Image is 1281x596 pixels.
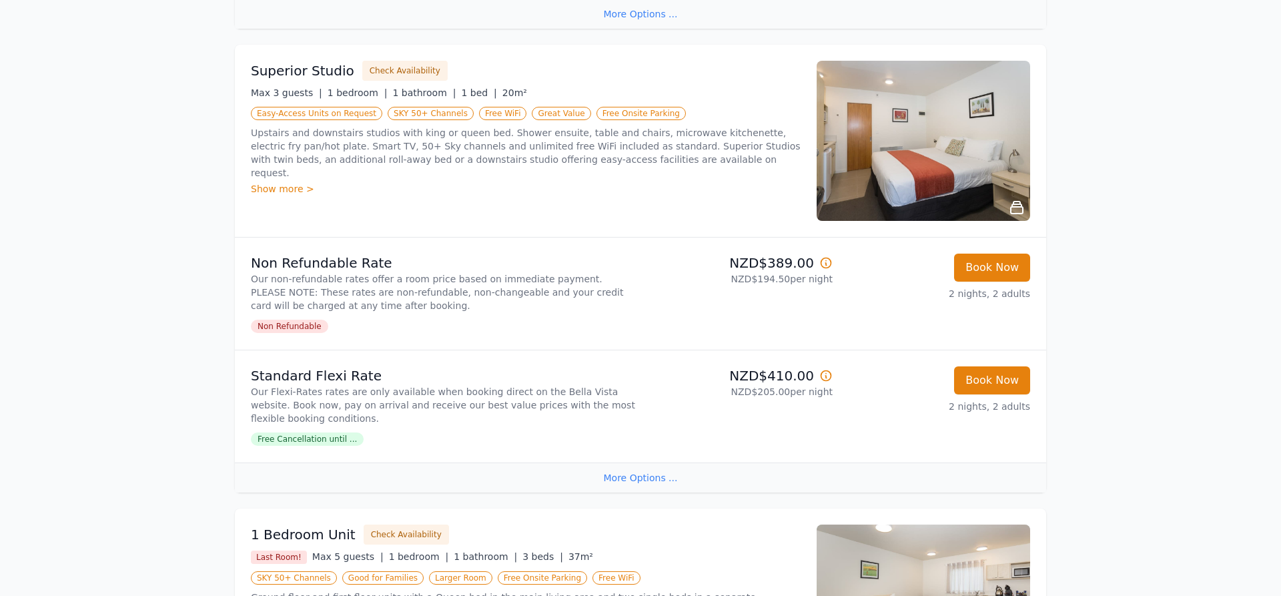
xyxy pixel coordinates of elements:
p: NZD$194.50 per night [646,272,833,286]
button: Book Now [954,254,1030,282]
span: SKY 50+ Channels [251,571,337,585]
span: 1 bedroom | [389,551,449,562]
span: Easy-Access Units on Request [251,107,382,120]
p: Upstairs and downstairs studios with king or queen bed. Shower ensuite, table and chairs, microwa... [251,126,801,180]
h3: Superior Studio [251,61,354,80]
p: NZD$389.00 [646,254,833,272]
button: Check Availability [364,525,449,545]
p: Standard Flexi Rate [251,366,635,385]
span: Free Cancellation until ... [251,432,364,446]
span: SKY 50+ Channels [388,107,474,120]
p: 2 nights, 2 adults [843,400,1030,413]
p: Our non-refundable rates offer a room price based on immediate payment. PLEASE NOTE: These rates ... [251,272,635,312]
span: 1 bed | [461,87,496,98]
span: Free WiFi [592,571,640,585]
button: Book Now [954,366,1030,394]
p: 2 nights, 2 adults [843,287,1030,300]
button: Check Availability [362,61,448,81]
p: NZD$205.00 per night [646,385,833,398]
span: Good for Families [342,571,424,585]
p: Non Refundable Rate [251,254,635,272]
span: 1 bedroom | [328,87,388,98]
span: Free Onsite Parking [498,571,587,585]
span: Free WiFi [479,107,527,120]
span: Last Room! [251,551,307,564]
p: Our Flexi-Rates rates are only available when booking direct on the Bella Vista website. Book now... [251,385,635,425]
span: Non Refundable [251,320,328,333]
span: Max 3 guests | [251,87,322,98]
div: Show more > [251,182,801,196]
span: 1 bathroom | [454,551,517,562]
h3: 1 Bedroom Unit [251,525,356,544]
p: NZD$410.00 [646,366,833,385]
span: Larger Room [429,571,492,585]
div: More Options ... [235,463,1046,493]
span: 37m² [568,551,593,562]
span: Great Value [532,107,590,120]
span: Max 5 guests | [312,551,384,562]
span: 3 beds | [522,551,563,562]
span: 20m² [502,87,527,98]
span: Free Onsite Parking [596,107,686,120]
span: 1 bathroom | [392,87,456,98]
